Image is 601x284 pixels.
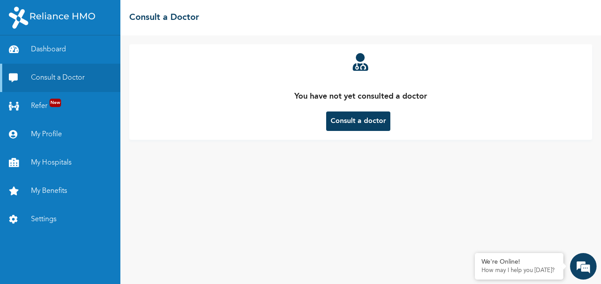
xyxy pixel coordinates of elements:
h2: Consult a Doctor [129,11,199,24]
p: You have not yet consulted a doctor [294,91,427,103]
div: We're Online! [482,258,557,266]
p: How may I help you today? [482,267,557,274]
img: RelianceHMO's Logo [9,7,95,29]
button: Consult a doctor [326,111,390,131]
span: New [50,99,61,107]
